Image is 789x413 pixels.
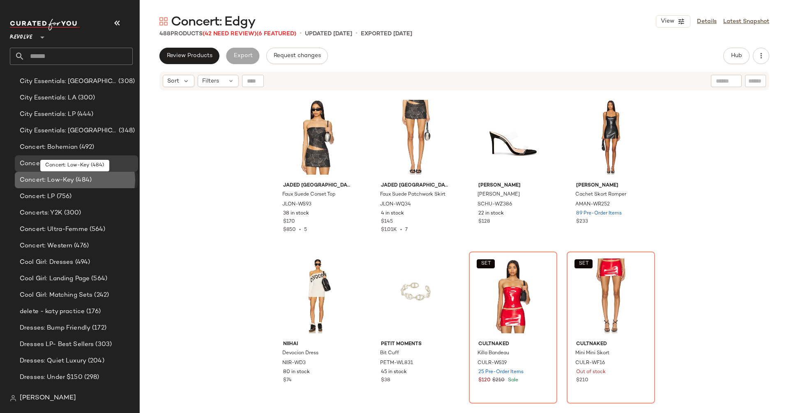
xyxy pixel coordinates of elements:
span: $74 [283,377,292,384]
span: Request changes [273,53,321,59]
img: NIIR-WD3_V1.jpg [277,254,359,337]
span: (300) [62,208,81,218]
span: City Essentials: LA [20,93,76,103]
span: AMAN-WR252 [575,201,610,208]
span: petit moments [381,341,450,348]
span: Concert: Western [20,241,72,251]
span: SET [481,261,491,267]
span: 7 [405,227,408,233]
img: CULR-WF16_V1.jpg [570,254,652,337]
span: delete - katy practice [20,307,85,316]
span: $145 [381,218,393,226]
span: Jaded [GEOGRAPHIC_DATA] [283,182,353,189]
span: [PERSON_NAME] [20,393,76,403]
span: Filters [202,77,219,85]
span: Review Products [166,53,212,59]
span: CULTNAKED [478,341,548,348]
button: View [656,15,690,28]
button: SET [574,259,593,268]
span: (172) [90,323,106,333]
span: $233 [576,218,588,226]
button: Review Products [159,48,219,64]
img: AMAN-WR252_V1.jpg [570,96,652,179]
span: Faux Suede Patchwork Skirt [380,191,445,198]
span: Concert: LP [20,192,55,201]
span: NIIHAI [283,341,353,348]
span: Sale [506,378,518,383]
img: svg%3e [159,17,168,25]
span: CULR-WF16 [575,360,605,367]
span: Cool Girl: Landing Page [20,274,90,284]
span: Dresses: Quiet Luxury [20,356,86,366]
span: (303) [94,340,112,349]
span: City Essentials: [GEOGRAPHIC_DATA] [20,126,117,136]
span: • [300,29,302,39]
span: (42 Need Review) [203,31,256,37]
span: 80 in stock [283,369,310,376]
span: City Essentials: LP [20,110,76,119]
span: Dresses: Under $150 [20,373,83,382]
span: Concert: Bohemian [20,143,78,152]
span: Mini Mini Skort [575,350,609,357]
span: (494) [74,258,90,267]
span: Dresses: Bump Friendly [20,323,90,333]
span: (564) [88,225,106,234]
a: Details [697,17,717,26]
span: 89 Pre-Order Items [576,210,622,217]
span: JLON-WQ34 [380,201,411,208]
button: Hub [723,48,750,64]
span: (484) [74,175,92,185]
img: JLON-WQ34_V1.jpg [374,96,457,179]
span: (204) [86,356,104,366]
button: SET [477,259,495,268]
span: Concert: Low-Key [20,175,74,185]
div: Products [159,30,296,38]
button: Request changes [266,48,328,64]
span: [PERSON_NAME] [478,191,520,198]
span: (242) [92,291,109,300]
span: (308) [117,77,135,86]
span: Devocion Dress [282,350,318,357]
span: City Essentials: [GEOGRAPHIC_DATA] [20,77,117,86]
span: (564) [90,274,107,284]
span: Bit Cuff [380,350,399,357]
span: (488) [62,159,80,168]
img: SCHU-WZ386_V1.jpg [472,96,554,179]
span: Cool Girl: Matching Sets [20,291,92,300]
span: (492) [78,143,94,152]
span: Out of stock [576,369,606,376]
span: Concert: Edgy [171,14,256,30]
span: Killa Bandeau [478,350,509,357]
span: (444) [76,110,94,119]
p: updated [DATE] [305,30,352,38]
span: CULR-WS19 [478,360,507,367]
img: JLON-WS93_V1.jpg [277,96,359,179]
span: Concert: Ultra-Femme [20,225,88,234]
span: Dresses LP- Best Sellers [20,340,94,349]
span: $38 [381,377,390,384]
span: $1.01K [381,227,397,233]
span: (476) [72,241,89,251]
span: [PERSON_NAME] [478,182,548,189]
p: Exported [DATE] [361,30,412,38]
span: (298) [111,389,128,399]
span: (300) [76,93,95,103]
span: $210 [492,377,505,384]
span: Faux Suede Corset Top [282,191,335,198]
img: CULR-WS19_V1.jpg [472,254,554,337]
span: • [355,29,358,39]
span: Sort [167,77,179,85]
span: 45 in stock [381,369,407,376]
span: View [660,18,674,25]
span: PETM-WL831 [380,360,413,367]
img: PETM-WL831_V1.jpg [374,254,457,337]
span: 38 in stock [283,210,309,217]
span: • [397,227,405,233]
span: Editor's Pick: [PERSON_NAME] [20,389,111,399]
span: Hub [731,53,742,59]
span: 5 [304,227,307,233]
span: $128 [478,218,490,226]
span: SET [578,261,588,267]
span: SCHU-WZ386 [478,201,512,208]
span: (756) [55,192,72,201]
